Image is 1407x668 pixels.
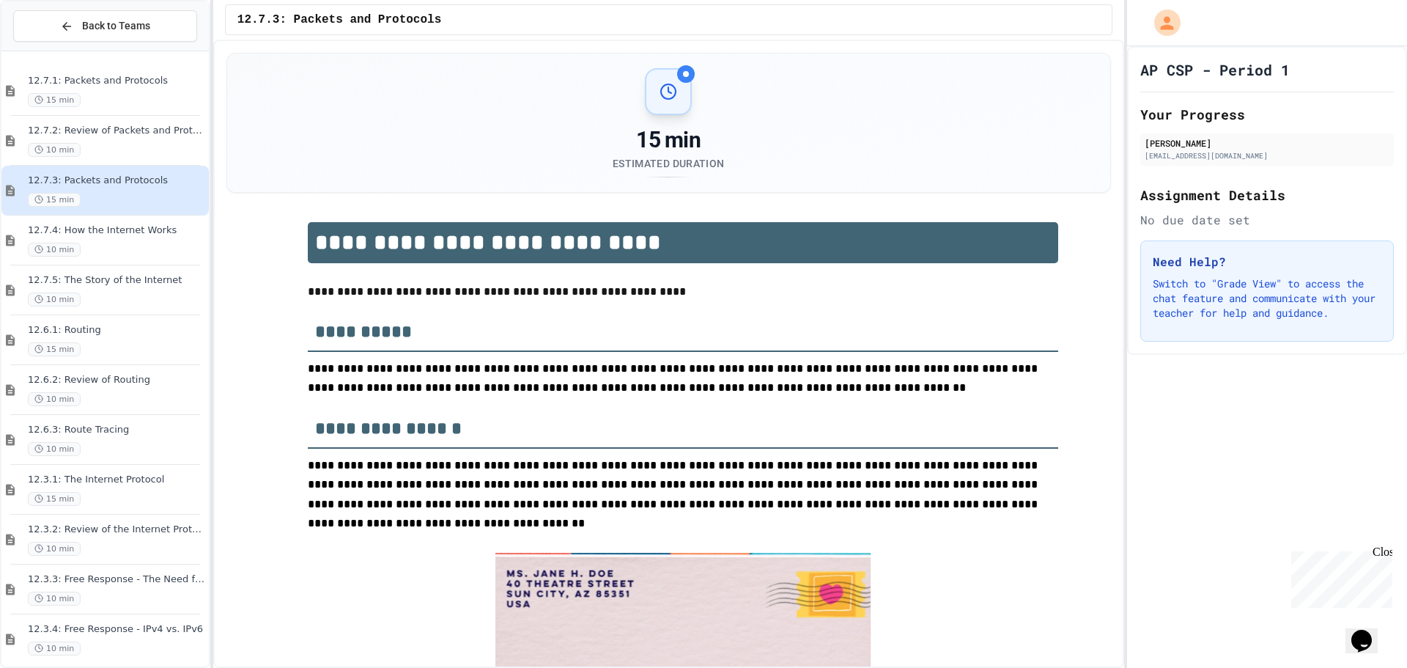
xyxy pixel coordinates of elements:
[613,127,724,153] div: 15 min
[6,6,101,93] div: Chat with us now!Close
[1145,136,1389,150] div: [PERSON_NAME]
[1285,546,1392,608] iframe: chat widget
[237,11,441,29] span: 12.7.3: Packets and Protocols
[13,10,197,42] button: Back to Teams
[28,573,206,586] span: 12.3.3: Free Response - The Need for IP
[28,424,206,436] span: 12.6.3: Route Tracing
[28,243,81,257] span: 10 min
[28,392,81,406] span: 10 min
[1145,150,1389,161] div: [EMAIL_ADDRESS][DOMAIN_NAME]
[28,374,206,386] span: 12.6.2: Review of Routing
[82,18,150,34] span: Back to Teams
[28,342,81,356] span: 15 min
[28,642,81,656] span: 10 min
[28,442,81,456] span: 10 min
[1140,185,1394,205] h2: Assignment Details
[28,542,81,556] span: 10 min
[28,193,81,207] span: 15 min
[28,274,206,287] span: 12.7.5: The Story of the Internet
[28,75,206,87] span: 12.7.1: Packets and Protocols
[28,143,81,157] span: 10 min
[28,93,81,107] span: 15 min
[1140,104,1394,125] h2: Your Progress
[1153,253,1381,271] h3: Need Help?
[1140,211,1394,229] div: No due date set
[28,324,206,337] span: 12.6.1: Routing
[28,474,206,486] span: 12.3.1: The Internet Protocol
[28,592,81,606] span: 10 min
[28,492,81,506] span: 15 min
[1345,609,1392,653] iframe: chat widget
[28,524,206,536] span: 12.3.2: Review of the Internet Protocol
[1139,6,1184,40] div: My Account
[28,125,206,137] span: 12.7.2: Review of Packets and Protocols
[28,175,206,187] span: 12.7.3: Packets and Protocols
[28,224,206,237] span: 12.7.4: How the Internet Works
[28,623,206,636] span: 12.3.4: Free Response - IPv4 vs. IPv6
[1153,276,1381,320] p: Switch to "Grade View" to access the chat feature and communicate with your teacher for help and ...
[28,293,81,307] span: 10 min
[1140,59,1290,80] h1: AP CSP - Period 1
[613,156,724,171] div: Estimated Duration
